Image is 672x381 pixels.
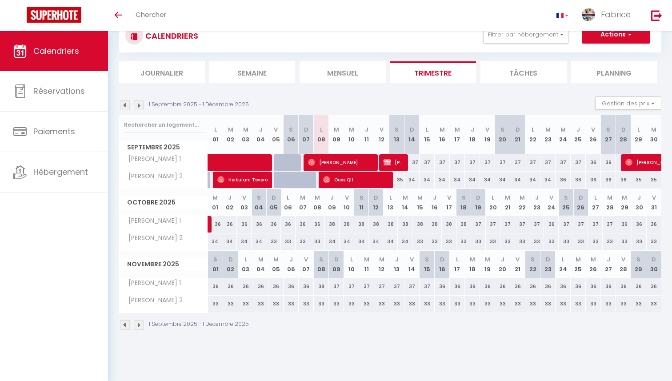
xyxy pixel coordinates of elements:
div: 33 [486,233,500,250]
div: 34 [510,172,525,188]
li: Planning [571,61,657,83]
abbr: V [345,193,349,202]
th: 23 [540,115,556,154]
abbr: M [349,125,354,134]
abbr: D [334,255,339,264]
th: 19 [471,189,486,216]
abbr: D [579,193,583,202]
th: 06 [284,251,299,278]
abbr: M [403,193,408,202]
div: 33 [442,233,456,250]
abbr: J [576,125,580,134]
th: 09 [329,115,344,154]
div: 37 [603,216,617,233]
abbr: S [395,125,399,134]
th: 22 [525,115,540,154]
abbr: D [374,193,378,202]
div: 33 [266,233,281,250]
th: 21 [510,251,525,278]
th: 09 [325,189,340,216]
li: Trimestre [390,61,476,83]
th: 26 [586,251,601,278]
div: 34 [465,172,480,188]
abbr: L [426,125,428,134]
th: 15 [420,251,435,278]
div: 33 [296,233,310,250]
th: 08 [314,115,329,154]
div: 34 [237,233,252,250]
div: 33 [427,233,442,250]
div: 34 [340,233,354,250]
span: [PERSON_NAME] 1 [120,154,183,164]
abbr: L [214,125,217,134]
abbr: D [516,125,520,134]
th: 02 [223,251,238,278]
div: 37 [435,154,450,171]
th: 19 [480,115,495,154]
span: [PERSON_NAME] 2 [120,172,185,181]
div: 36 [252,216,266,233]
th: 17 [442,189,456,216]
th: 20 [495,115,510,154]
abbr: M [315,193,320,202]
div: 34 [435,172,450,188]
abbr: D [304,125,308,134]
div: 36 [544,216,559,233]
abbr: V [447,193,451,202]
abbr: D [440,255,444,264]
div: 36 [208,216,223,233]
th: 14 [404,251,420,278]
div: 38 [412,216,427,233]
div: 33 [310,233,325,250]
div: 33 [544,233,559,250]
div: 34 [208,233,223,250]
abbr: J [501,255,504,264]
th: 26 [586,115,601,154]
abbr: S [500,125,504,134]
th: 22 [515,189,530,216]
div: 34 [398,233,412,250]
abbr: L [287,193,289,202]
div: 36 [556,172,571,188]
div: 36 [616,172,631,188]
div: 35 [646,172,661,188]
th: 16 [435,251,450,278]
abbr: L [532,125,534,134]
abbr: M [560,125,566,134]
th: 30 [646,251,661,278]
p: 1 Septembre 2025 - 1 Décembre 2025 [149,100,249,109]
th: 10 [340,189,354,216]
span: Septembre 2025 [119,141,208,154]
th: 29 [631,115,646,154]
span: Octobre 2025 [119,196,208,209]
div: 38 [325,216,340,233]
abbr: V [591,125,595,134]
th: 01 [208,251,223,278]
div: 33 [632,233,647,250]
div: 36 [310,216,325,233]
abbr: M [300,193,305,202]
div: 33 [559,233,573,250]
span: Fabrice [601,9,631,20]
th: 27 [601,251,616,278]
span: [PERSON_NAME] 1 [120,216,183,226]
div: 33 [588,233,603,250]
abbr: M [258,255,264,264]
abbr: V [652,193,656,202]
span: [PERSON_NAME] [308,154,373,171]
abbr: L [637,125,640,134]
th: 27 [601,115,616,154]
abbr: M [455,125,460,134]
abbr: L [492,193,494,202]
div: 37 [540,154,556,171]
th: 16 [427,189,442,216]
th: 08 [310,189,325,216]
th: 02 [222,189,237,216]
abbr: D [272,193,276,202]
abbr: J [395,255,399,264]
th: 20 [486,189,500,216]
div: 36 [617,216,632,233]
div: 37 [500,216,515,233]
abbr: M [607,193,612,202]
button: Gestion des prix [595,96,661,110]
